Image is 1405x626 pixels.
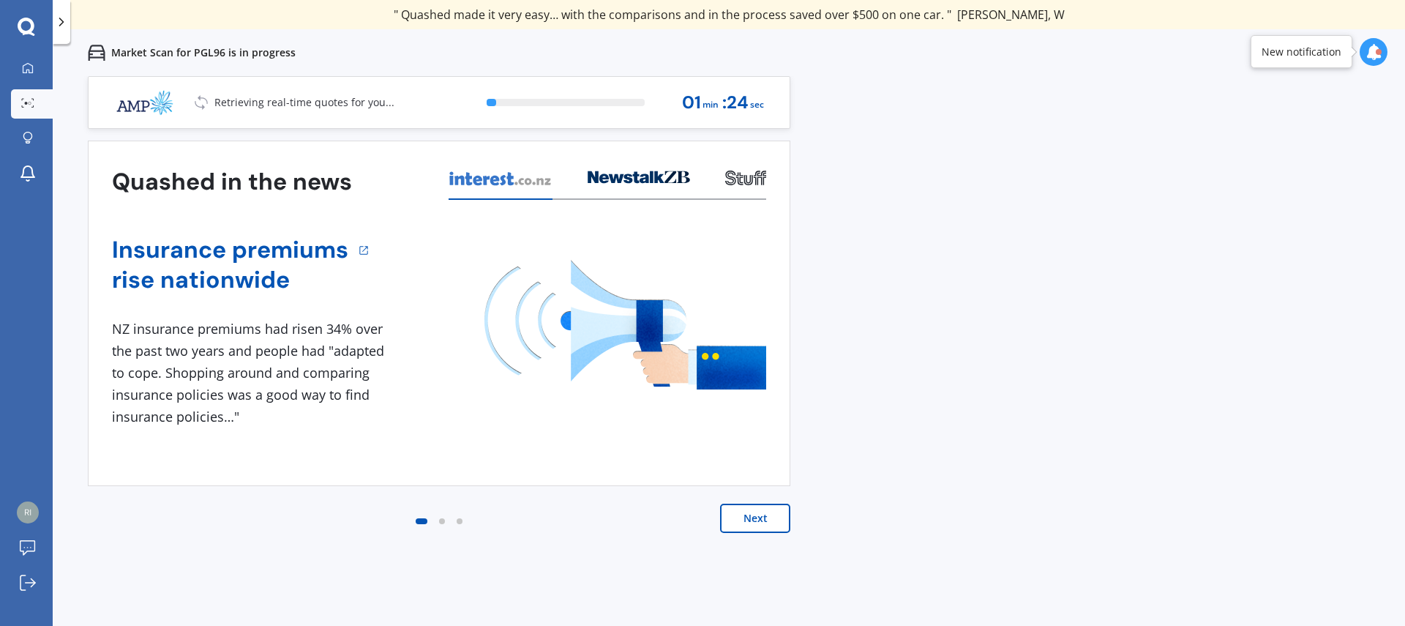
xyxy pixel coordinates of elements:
[722,93,749,113] span: : 24
[484,260,766,390] img: media image
[112,167,352,197] h3: Quashed in the news
[111,45,296,60] p: Market Scan for PGL96 is in progress
[214,95,394,110] p: Retrieving real-time quotes for you...
[112,318,390,428] div: NZ insurance premiums had risen 34% over the past two years and people had "adapted to cope. Shop...
[682,93,701,113] span: 01
[702,95,719,115] span: min
[1262,45,1341,59] div: New notification
[750,95,764,115] span: sec
[112,235,348,265] a: Insurance premiums
[88,44,105,62] img: car.f15378c7a67c060ca3f3.svg
[720,504,790,533] button: Next
[112,265,348,295] a: rise nationwide
[17,502,39,523] img: 703a7d78d3a40bbd899c498790c7ef06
